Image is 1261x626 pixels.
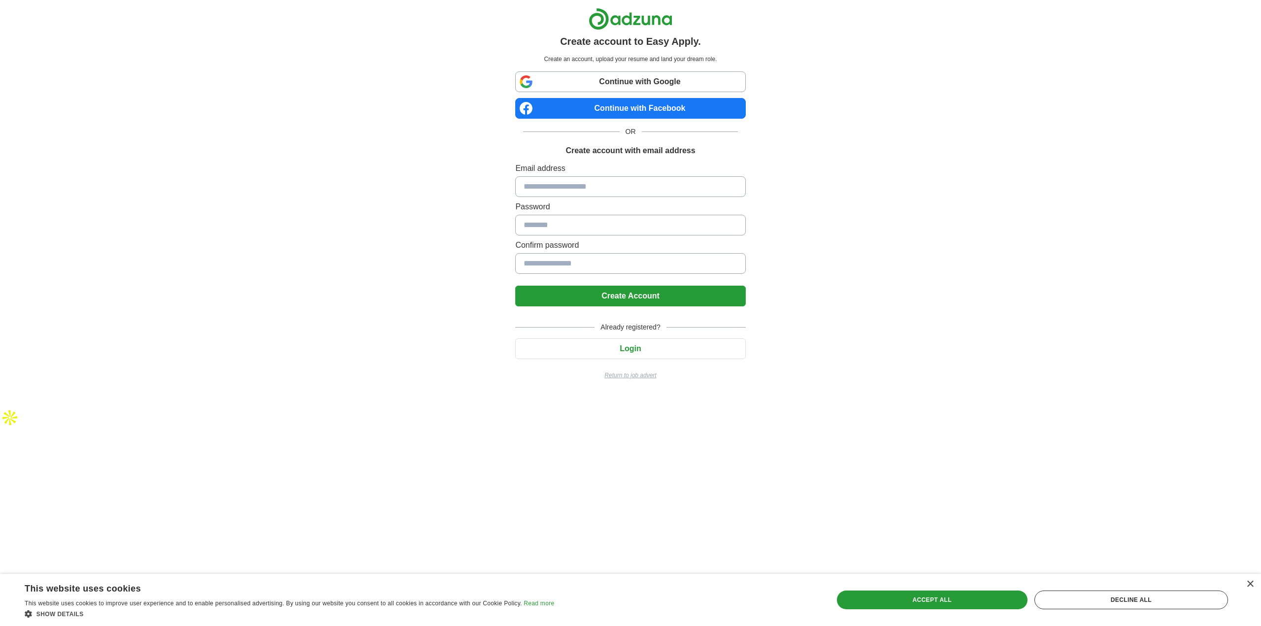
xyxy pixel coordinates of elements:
h1: Create account to Easy Apply. [560,34,701,49]
div: Close [1246,581,1254,588]
label: Password [515,201,745,213]
label: Confirm password [515,239,745,251]
div: Decline all [1034,591,1228,609]
a: Continue with Google [515,71,745,92]
img: Adzuna logo [589,8,672,30]
a: Return to job advert [515,371,745,380]
span: Show details [36,611,84,618]
span: This website uses cookies to improve user experience and to enable personalised advertising. By u... [25,600,522,607]
label: Email address [515,163,745,174]
button: Create Account [515,286,745,306]
a: Login [515,344,745,353]
div: This website uses cookies [25,580,530,594]
p: Create an account, upload your resume and land your dream role. [517,55,743,64]
h1: Create account with email address [565,145,695,157]
a: Read more, opens a new window [524,600,554,607]
div: Show details [25,609,554,619]
span: OR [620,127,642,137]
div: Accept all [837,591,1028,609]
span: Already registered? [595,322,666,332]
a: Continue with Facebook [515,98,745,119]
button: Login [515,338,745,359]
